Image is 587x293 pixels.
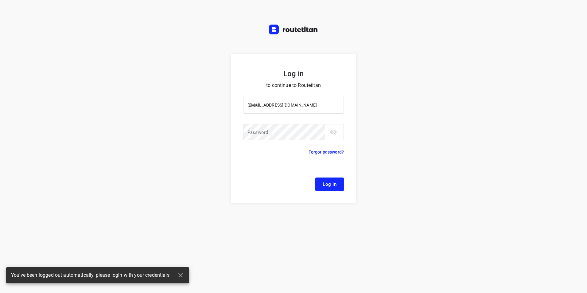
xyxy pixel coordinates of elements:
[243,69,344,79] h5: Log in
[327,126,340,138] button: toggle password visibility
[323,180,336,188] span: Log In
[309,148,344,156] p: Forgot password?
[243,81,344,90] p: to continue to Routetitan
[11,272,169,279] span: You've been logged out automatically, please login with your credentials
[269,25,318,34] img: Routetitan
[315,178,344,191] button: Log In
